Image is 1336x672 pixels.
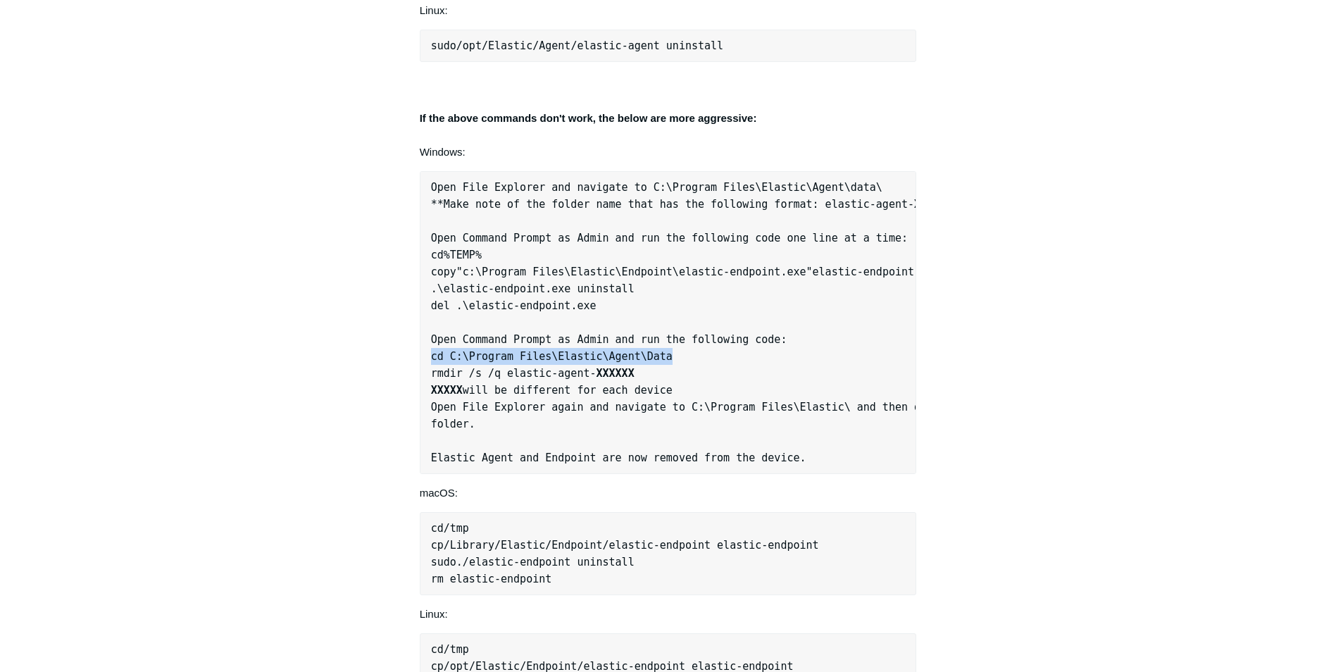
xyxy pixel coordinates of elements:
span: Elastic [501,539,545,552]
span: . [914,266,920,278]
span: / [482,39,488,52]
span: Open File Explorer and navigate to C:\Program Files\Elastic\Agent\data\ **Make note of the folder... [431,181,1016,430]
span: % [475,249,482,261]
span: agent uninstall [628,39,723,52]
span: - [513,299,520,312]
span: / [456,39,463,52]
span: / [545,539,551,552]
strong: XXXXX [431,384,463,397]
span: / [444,522,450,535]
span: / [444,539,450,552]
span: Endpoint [551,539,602,552]
span: elastic [609,539,654,552]
span: sudo [431,39,456,52]
span: . [545,282,551,295]
p: Linux: [420,2,917,19]
span: / [532,39,539,52]
span: cd [431,522,444,535]
span: Elastic [488,39,532,52]
span: elastic [577,39,621,52]
span: ./ [456,556,469,568]
span: del [431,299,450,312]
p: macOS: [420,485,917,502]
p: Windows: [420,110,917,161]
span: endpoint [501,573,551,585]
strong: If the above commands don't work, the below are more aggressive: [420,112,757,124]
span: / [570,39,577,52]
span: - [761,539,768,552]
span: cd [431,643,444,656]
span: - [494,573,501,585]
span: endpoint uninstall rm elastic [431,556,635,585]
span: . [456,299,463,312]
span: Agent [539,39,570,52]
span: tmp cp [431,522,469,552]
span: - [488,282,494,295]
strong: XXXXXX [914,198,952,211]
span: / [603,539,609,552]
span: "c:\Program Files\Elastic\Endpoint\elastic-endpoint.exe" [456,266,813,278]
span: endpoint elastic [660,539,762,552]
span: elastic [469,556,513,568]
span: Library [450,539,494,552]
span: - [513,556,520,568]
span: . [431,282,437,295]
span: Elastic Agent and Endpoint are now removed from the device. [431,452,806,464]
span: - [857,266,863,278]
span: - [622,39,628,52]
span: opt [463,39,482,52]
span: % [444,249,450,261]
span: . [570,299,577,312]
span: - [654,539,660,552]
strong: XXXXXX [597,367,635,380]
span: / [494,539,501,552]
span: / [444,643,450,656]
p: Linux: [420,606,917,623]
